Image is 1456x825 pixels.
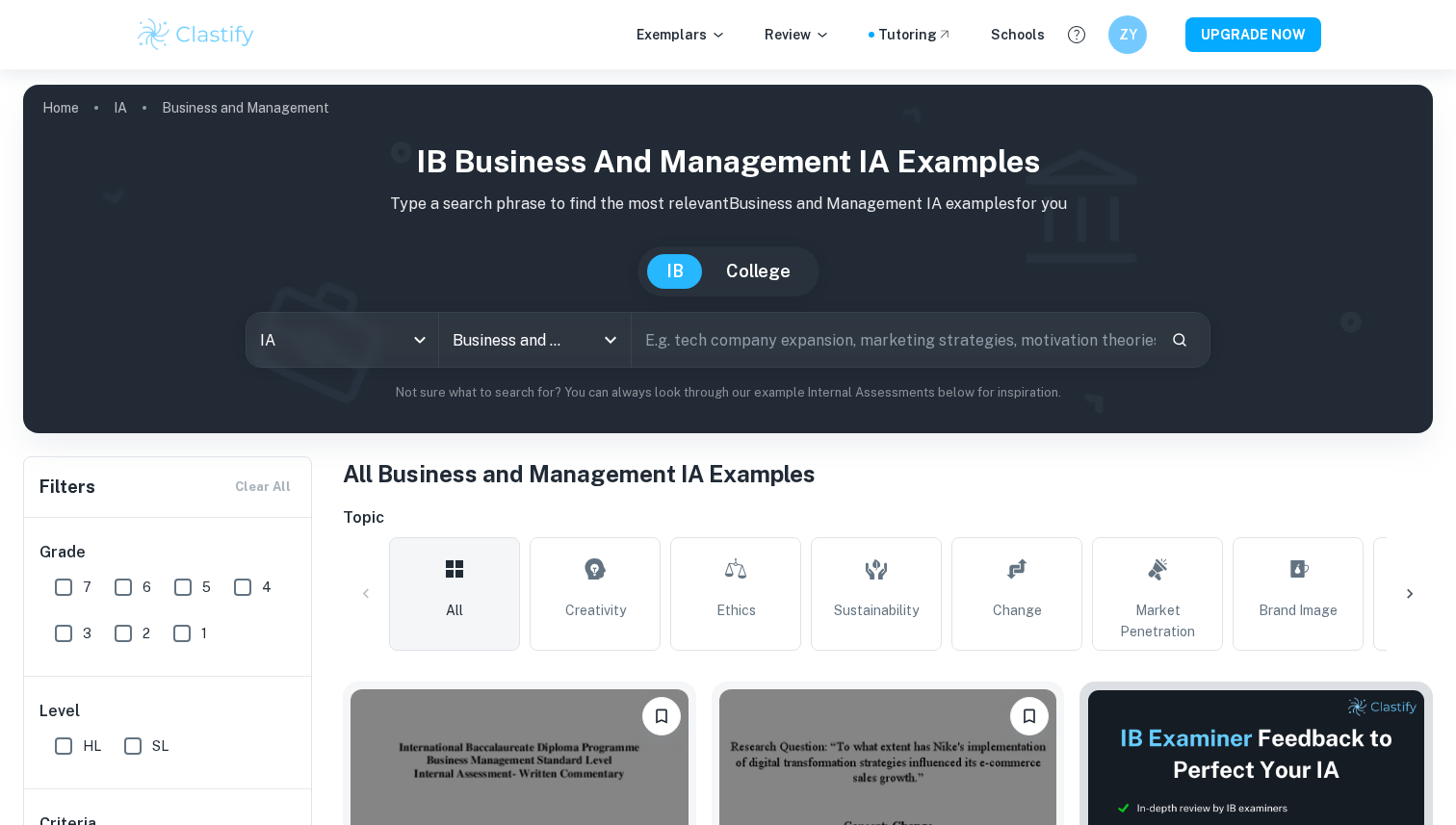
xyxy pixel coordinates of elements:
img: profile cover [23,85,1433,433]
button: Bookmark [642,697,681,735]
span: 5 [202,577,211,598]
a: Home [42,94,79,121]
span: Creativity [565,600,626,621]
button: Help and Feedback [1060,18,1093,51]
img: Clastify logo [135,15,257,54]
h6: Filters [39,474,95,501]
a: Tutoring [878,24,952,45]
p: Type a search phrase to find the most relevant Business and Management IA examples for you [39,193,1417,216]
p: Not sure what to search for? You can always look through our example Internal Assessments below f... [39,383,1417,402]
button: IB [647,254,703,289]
span: Market Penetration [1101,600,1214,642]
p: Exemplars [637,24,726,45]
span: Brand Image [1259,600,1338,621]
p: Review [765,24,830,45]
span: 1 [201,623,207,644]
span: SL [152,735,169,757]
div: IA [247,313,438,367]
h6: Grade [39,541,298,564]
button: Open [597,326,624,353]
span: Ethics [716,600,756,621]
span: 2 [143,623,150,644]
span: Sustainability [834,600,919,621]
h1: IB Business and Management IA examples [39,139,1417,185]
h6: Topic [343,506,1433,529]
input: E.g. tech company expansion, marketing strategies, motivation theories... [632,313,1156,367]
button: Bookmark [1010,697,1049,735]
h6: Level [39,700,298,723]
button: College [707,254,810,289]
p: Business and Management [162,97,329,118]
a: Schools [991,24,1045,45]
span: HL [83,735,101,757]
span: 3 [83,623,91,644]
span: 4 [262,577,272,598]
span: 6 [143,577,151,598]
button: ZY [1108,15,1147,54]
span: Change [993,600,1042,621]
span: All [446,600,463,621]
span: 7 [83,577,91,598]
h1: All Business and Management IA Examples [343,456,1433,491]
a: IA [114,94,127,121]
h6: ZY [1117,24,1139,45]
button: UPGRADE NOW [1185,17,1321,52]
button: Search [1163,323,1196,356]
